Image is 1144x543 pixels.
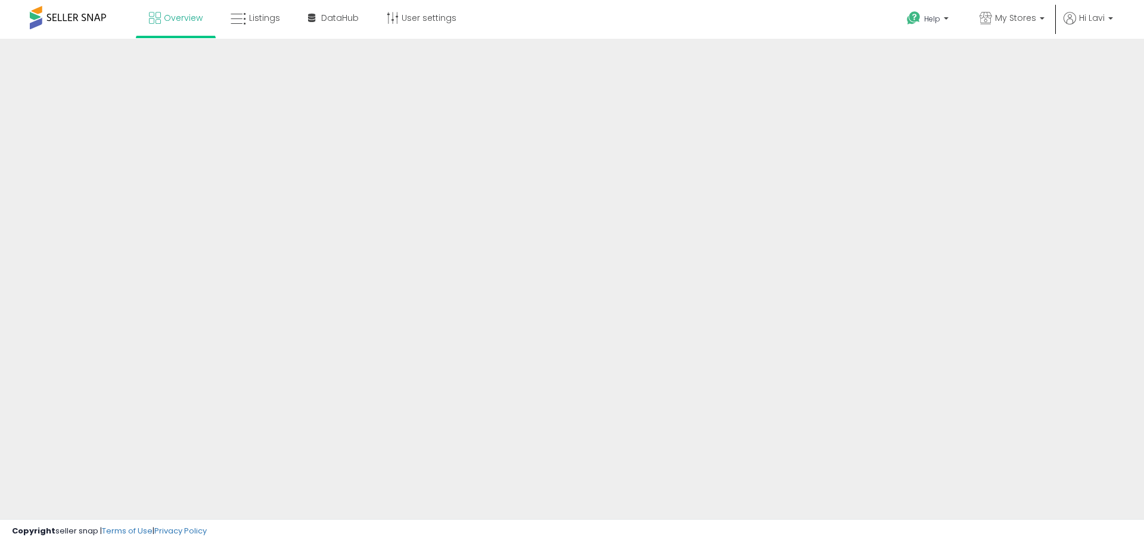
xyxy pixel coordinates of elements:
i: Get Help [906,11,921,26]
span: Overview [164,12,203,24]
div: seller snap | | [12,526,207,537]
span: Hi Lavi [1079,12,1105,24]
a: Hi Lavi [1064,12,1113,39]
span: My Stores [995,12,1036,24]
span: Help [924,14,940,24]
a: Help [897,2,960,39]
a: Terms of Use [102,525,153,536]
a: Privacy Policy [154,525,207,536]
span: DataHub [321,12,359,24]
strong: Copyright [12,525,55,536]
span: Listings [249,12,280,24]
